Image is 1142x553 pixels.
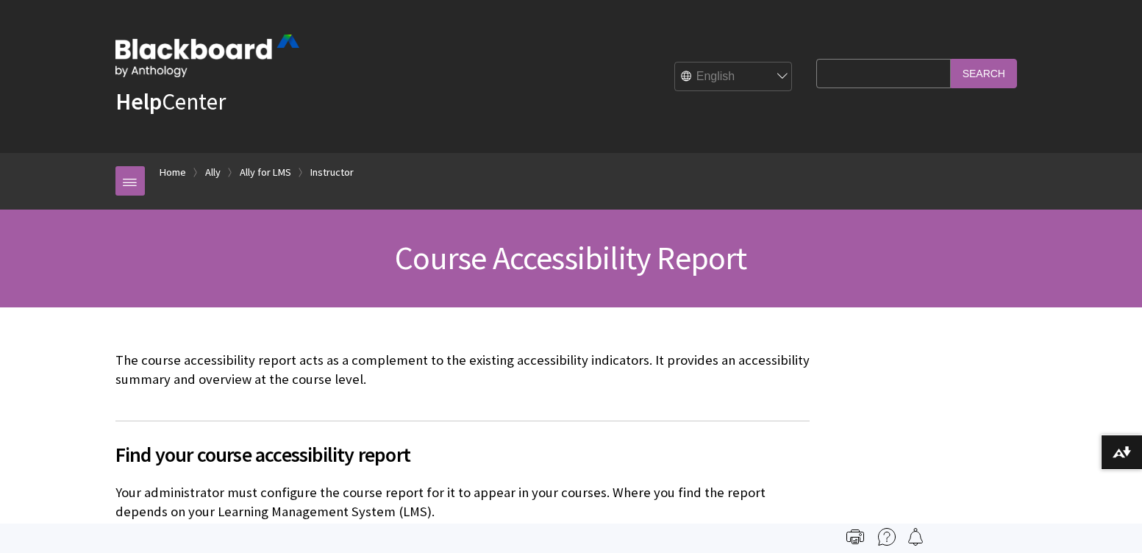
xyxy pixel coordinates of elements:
[160,163,186,182] a: Home
[115,87,162,116] strong: Help
[675,63,793,92] select: Site Language Selector
[115,351,810,389] p: The course accessibility report acts as a complement to the existing accessibility indicators. It...
[115,483,810,521] p: Your administrator must configure the course report for it to appear in your courses. Where you f...
[240,163,291,182] a: Ally for LMS
[205,163,221,182] a: Ally
[907,528,924,546] img: Follow this page
[878,528,896,546] img: More help
[115,439,810,470] span: Find your course accessibility report
[310,163,354,182] a: Instructor
[951,59,1017,88] input: Search
[115,87,226,116] a: HelpCenter
[846,528,864,546] img: Print
[115,35,299,77] img: Blackboard by Anthology
[395,238,746,278] span: Course Accessibility Report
